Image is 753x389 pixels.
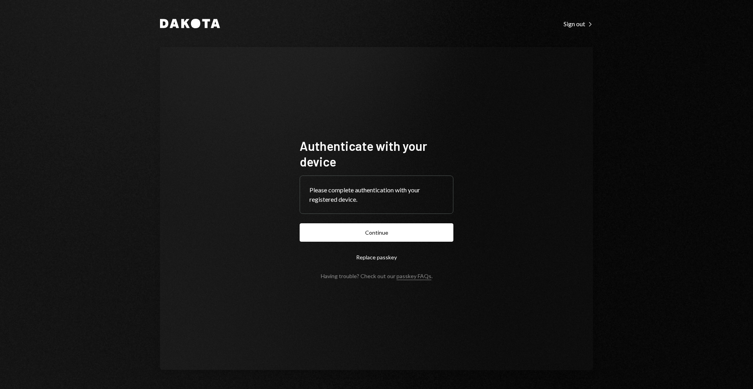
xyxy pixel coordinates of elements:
button: Continue [300,223,453,242]
button: Replace passkey [300,248,453,266]
div: Having trouble? Check out our . [321,273,433,279]
a: Sign out [564,19,593,28]
h1: Authenticate with your device [300,138,453,169]
div: Sign out [564,20,593,28]
a: passkey FAQs [397,273,431,280]
div: Please complete authentication with your registered device. [309,185,444,204]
